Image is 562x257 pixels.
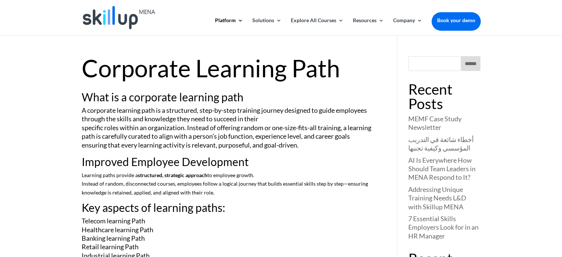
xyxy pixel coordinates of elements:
span: Key aspects of learning paths: [82,201,225,214]
h2: Improved Employee Development [82,156,375,171]
p: Learning paths provide a to employee growth. Instead of random, disconnected courses, employees f... [82,171,375,202]
a: AI Is Everywhere How Should Team Leaders in MENA Respond to It? [408,156,476,182]
iframe: Chat Widget [525,222,562,257]
a: أخطاء شائعة في التدريب المؤسسي وكيفية تجنبها [408,135,474,152]
a: MEMF Case Study Newsletter [408,115,461,131]
a: Explore All Courses [291,18,344,35]
img: Skillup Mena [83,6,155,29]
p: A corporate learning path is a structured, step-by-step training journey designed to guide employ... [82,106,375,156]
a: 7 Essential Skills Employers Look for in an HR Manager [408,214,478,240]
a: Resources [353,18,384,35]
a: Addressing Unique Training Needs L&D with Skillup MENA [408,185,466,211]
h2: What is a corporate learning path [82,91,375,106]
a: Company [393,18,422,35]
h1: Corporate Learning Path [82,56,375,84]
h4: Recent Posts [408,82,480,115]
a: Book your demo [432,12,481,28]
a: Platform [215,18,243,35]
a: Solutions [252,18,282,35]
strong: structured, strategic approach [138,172,207,178]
